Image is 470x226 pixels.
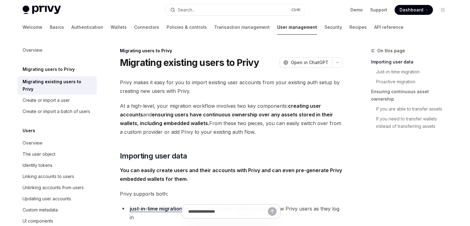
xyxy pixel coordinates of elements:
span: Privy supports both: [120,189,343,198]
span: Dashboard [400,7,423,13]
a: Demo [350,7,363,13]
div: Create or import a batch of users [23,108,90,115]
a: Security [324,20,342,35]
a: If you need to transfer wallets instead of transferring assets [376,114,453,131]
div: Overview [23,46,42,54]
div: Linking accounts to users [23,173,74,180]
span: At a high-level, your migration workflow involves two key components: and From these two pieces, ... [120,102,343,136]
div: Unlinking accounts from users [23,184,84,191]
div: Search... [178,6,195,14]
a: Unlinking accounts from users [18,182,97,193]
a: Basics [50,20,64,35]
strong: ensuring users have continuous ownership over any assets stored in their wallets, including embed... [120,111,333,126]
button: Send message [268,207,277,216]
button: Search...CtrlK [166,4,304,15]
a: Recipes [349,20,367,35]
div: Migrating existing users to Privy [23,78,93,93]
button: Toggle dark mode [438,5,448,15]
strong: You can easily create users and their accounts with Privy and can even pre-generate Privy embedde... [120,167,342,182]
a: Transaction management [214,20,270,35]
a: Identity tokens [18,160,97,171]
a: Policies & controls [167,20,207,35]
img: light logo [23,6,61,14]
div: UI components [23,217,53,225]
a: Migrating existing users to Privy [18,76,97,95]
a: Overview [18,45,97,56]
a: Proactive migration [376,77,453,87]
a: Create or import a user [18,95,97,106]
a: Linking accounts to users [18,171,97,182]
a: Welcome [23,20,42,35]
span: Open in ChatGPT [291,59,328,66]
a: Authentication [71,20,103,35]
h5: Users [23,127,35,134]
div: Custom metadata [23,206,58,214]
a: Connectors [134,20,159,35]
a: API reference [374,20,404,35]
h1: Migrating existing users to Privy [120,57,259,68]
a: Updating user accounts [18,193,97,204]
a: User management [277,20,317,35]
a: Overview [18,137,97,149]
a: The user object [18,149,97,160]
a: Support [370,7,387,13]
a: Just-in-time migration [376,67,453,77]
a: Ensuring continuous asset ownership [371,87,453,104]
a: If you are able to transfer assets [376,104,453,114]
h5: Migrating users to Privy [23,66,75,73]
div: Create or import a user [23,97,70,104]
span: Ctrl K [291,7,301,12]
div: Overview [23,139,42,147]
a: Create or import a batch of users [18,106,97,117]
div: Migrating users to Privy [120,48,343,54]
div: Identity tokens [23,162,53,169]
div: The user object [23,150,55,158]
a: Wallets [111,20,127,35]
span: Privy makes it easy for you to import existing user accounts from your existing auth setup by cre... [120,78,343,95]
div: Updating user accounts [23,195,71,202]
button: Open in ChatGPT [279,57,332,68]
span: On this page [377,47,405,54]
a: Custom metadata [18,204,97,215]
a: Importing user data [371,57,453,67]
span: Importing user data [120,151,187,161]
a: Dashboard [395,5,433,15]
